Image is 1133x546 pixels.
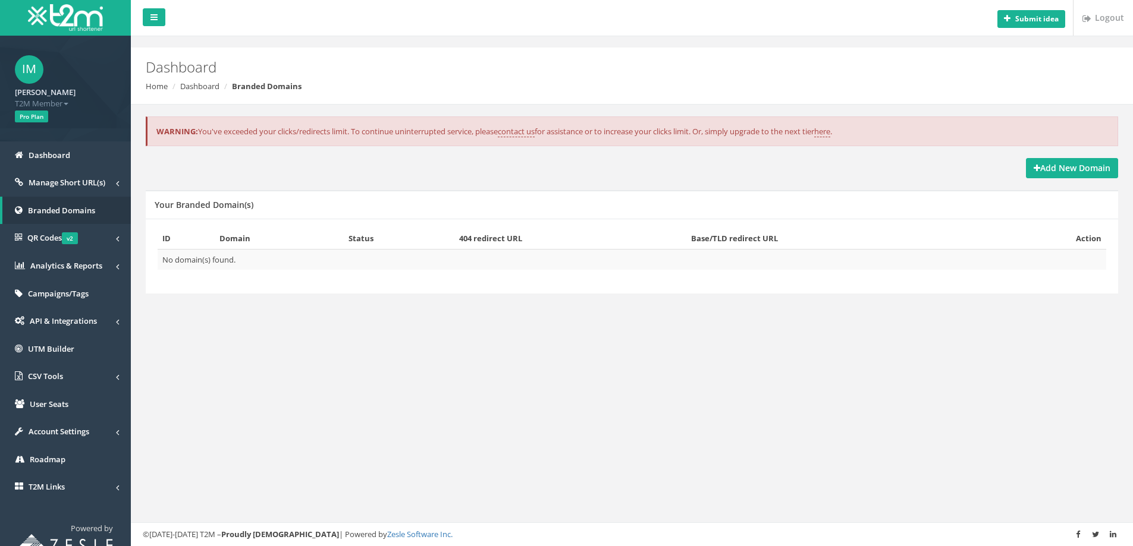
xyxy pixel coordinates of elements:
h2: Dashboard [146,59,953,75]
a: Home [146,81,168,91]
a: contact us [498,126,535,137]
span: Campaigns/Tags [28,288,89,299]
th: 404 redirect URL [454,228,686,249]
span: Branded Domains [28,205,95,216]
span: User Seats [30,399,68,409]
th: Base/TLD redirect URL [686,228,994,249]
img: T2M [28,4,103,31]
a: Zesle Software Inc. [387,529,453,539]
span: API & Integrations [30,315,97,326]
span: Pro Plan [15,111,48,122]
span: v2 [62,232,78,244]
a: Dashboard [180,81,219,91]
h5: Your Branded Domain(s) [155,200,253,209]
a: Add New Domain [1026,158,1118,178]
button: Submit idea [997,10,1065,28]
span: T2M Links [29,481,65,492]
span: Manage Short URL(s) [29,177,105,188]
strong: Proudly [DEMOGRAPHIC_DATA] [221,529,339,539]
td: No domain(s) found. [158,249,1106,270]
div: ©[DATE]-[DATE] T2M – | Powered by [143,529,1121,540]
span: Roadmap [30,454,65,465]
span: IM [15,55,43,84]
strong: [PERSON_NAME] [15,87,76,97]
span: Analytics & Reports [30,260,102,271]
th: Domain [215,228,344,249]
a: here [814,126,830,137]
b: Submit idea [1015,14,1059,24]
span: CSV Tools [28,371,63,381]
span: T2M Member [15,98,116,109]
th: Status [344,228,454,249]
span: Powered by [71,523,113,534]
span: UTM Builder [28,343,74,354]
b: WARNING: [156,126,198,137]
span: Account Settings [29,426,89,437]
span: Dashboard [29,150,70,160]
th: ID [158,228,215,249]
div: You've exceeded your clicks/redirects limit. To continue uninterrupted service, please for assist... [146,116,1118,147]
strong: Add New Domain [1034,162,1110,173]
th: Action [994,228,1106,249]
a: [PERSON_NAME] T2M Member [15,84,116,109]
span: QR Codes [27,232,78,243]
strong: Branded Domains [232,81,302,91]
